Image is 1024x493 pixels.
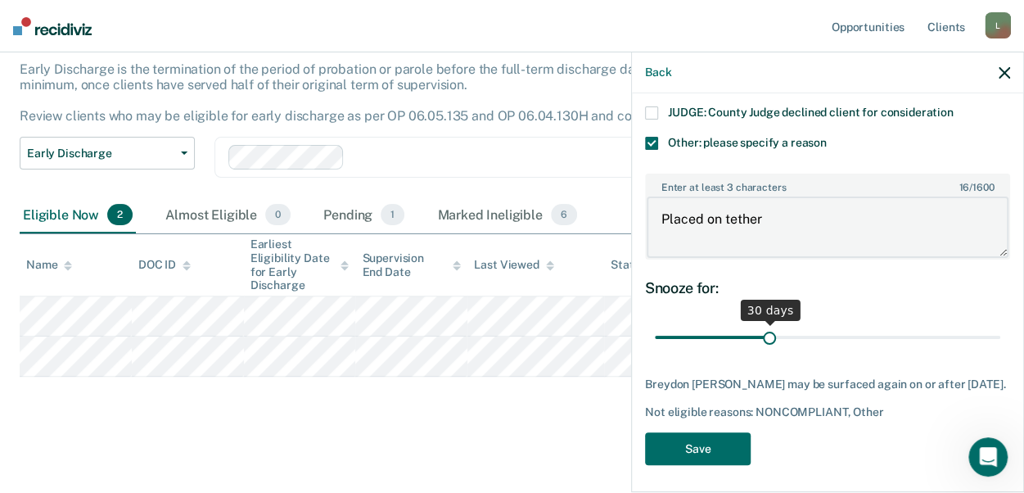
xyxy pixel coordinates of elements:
span: Other: please specify a reason [668,136,827,149]
p: Early Discharge is the termination of the period of probation or parole before the full-term disc... [20,61,900,124]
span: 16 [959,182,969,193]
span: 6 [551,204,577,225]
div: Status [611,258,646,272]
span: 2 [107,204,133,225]
img: Recidiviz [13,17,92,35]
div: Pending [320,197,408,233]
div: Marked Ineligible [434,197,580,233]
div: Supervision End Date [362,251,461,279]
div: Name [26,258,72,272]
div: 30 days [741,300,801,321]
span: 1 [381,204,404,225]
div: DOC ID [138,258,191,272]
span: Early Discharge [27,147,174,161]
div: Almost Eligible [162,197,294,233]
span: 0 [265,204,291,225]
label: Enter at least 3 characters [647,175,1008,193]
div: L [985,12,1011,38]
iframe: Intercom live chat [968,437,1008,477]
span: / 1600 [959,182,994,193]
div: Eligible Now [20,197,136,233]
div: Snooze for: [645,279,1010,297]
div: Not eligible reasons: NONCOMPLIANT, Other [645,405,1010,419]
div: Breydon [PERSON_NAME] may be surfaced again on or after [DATE]. [645,378,1010,391]
div: Earliest Eligibility Date for Early Discharge [250,237,350,292]
button: Save [645,432,751,466]
span: JUDGE: County Judge declined client for consideration [668,106,954,119]
button: Back [645,66,671,79]
textarea: Placed on tether [647,197,1008,257]
div: Last Viewed [474,258,553,272]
